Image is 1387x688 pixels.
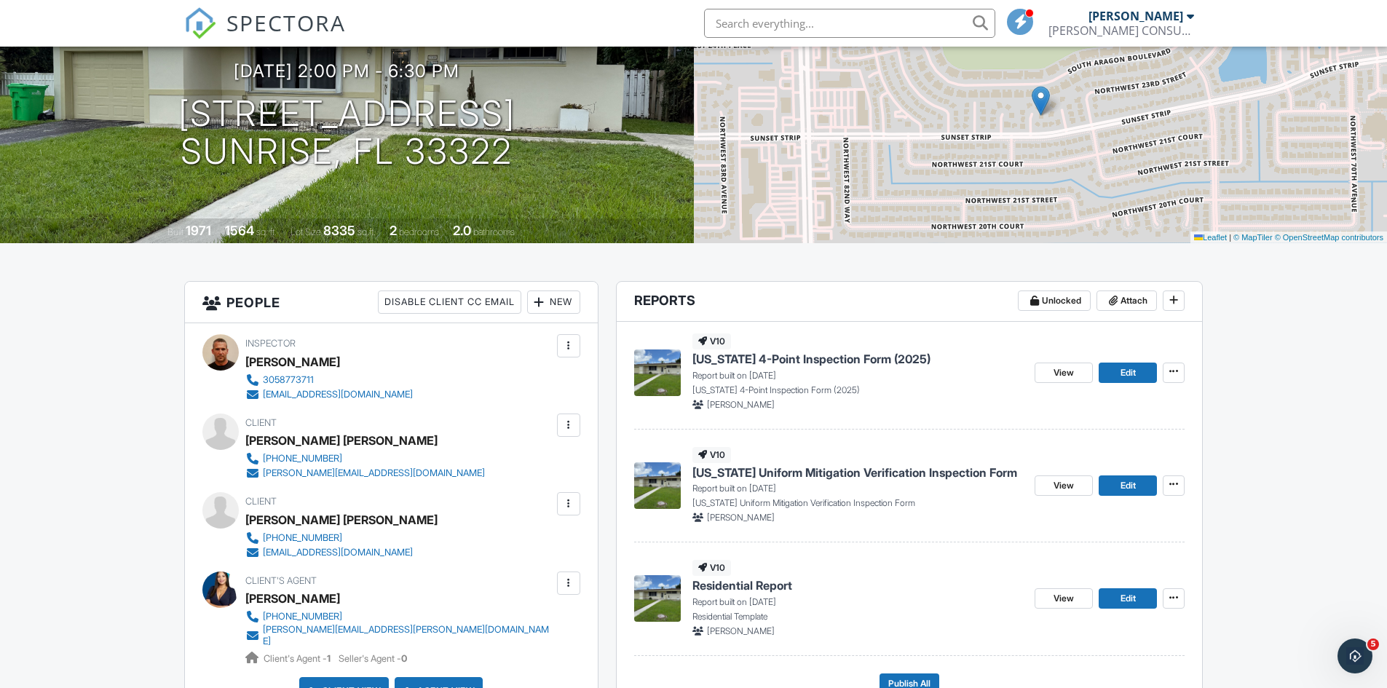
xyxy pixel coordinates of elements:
[263,532,342,544] div: [PHONE_NUMBER]
[225,223,254,238] div: 1564
[245,509,438,531] div: [PERSON_NAME] [PERSON_NAME]
[264,653,333,664] span: Client's Agent -
[184,20,346,50] a: SPECTORA
[245,430,438,451] div: [PERSON_NAME] [PERSON_NAME]
[245,466,485,481] a: [PERSON_NAME][EMAIL_ADDRESS][DOMAIN_NAME]
[186,223,211,238] div: 1971
[1088,9,1183,23] div: [PERSON_NAME]
[323,223,355,238] div: 8335
[453,223,471,238] div: 2.0
[399,226,439,237] span: bedrooms
[245,338,296,349] span: Inspector
[263,374,314,386] div: 3058773711
[245,545,426,560] a: [EMAIL_ADDRESS][DOMAIN_NAME]
[263,467,485,479] div: [PERSON_NAME][EMAIL_ADDRESS][DOMAIN_NAME]
[1032,86,1050,116] img: Marker
[245,451,485,466] a: [PHONE_NUMBER]
[245,609,553,624] a: [PHONE_NUMBER]
[167,226,183,237] span: Built
[185,282,598,323] h3: People
[1233,233,1273,242] a: © MapTiler
[473,226,515,237] span: bathrooms
[263,547,413,558] div: [EMAIL_ADDRESS][DOMAIN_NAME]
[245,351,340,373] div: [PERSON_NAME]
[339,653,407,664] span: Seller's Agent -
[245,496,277,507] span: Client
[263,453,342,464] div: [PHONE_NUMBER]
[401,653,407,664] strong: 0
[256,226,277,237] span: sq. ft.
[263,389,413,400] div: [EMAIL_ADDRESS][DOMAIN_NAME]
[263,611,342,622] div: [PHONE_NUMBER]
[1229,233,1231,242] span: |
[1194,233,1227,242] a: Leaflet
[245,624,553,647] a: [PERSON_NAME][EMAIL_ADDRESS][PERSON_NAME][DOMAIN_NAME]
[245,531,426,545] a: [PHONE_NUMBER]
[234,61,459,81] h3: [DATE] 2:00 pm - 6:30 pm
[245,373,413,387] a: 3058773711
[1337,638,1372,673] iframe: Intercom live chat
[527,290,580,314] div: New
[390,223,397,238] div: 2
[357,226,376,237] span: sq.ft.
[704,9,995,38] input: Search everything...
[291,226,321,237] span: Lot Size
[245,387,413,402] a: [EMAIL_ADDRESS][DOMAIN_NAME]
[378,290,521,314] div: Disable Client CC Email
[178,95,515,172] h1: [STREET_ADDRESS] Sunrise, FL 33322
[263,624,553,647] div: [PERSON_NAME][EMAIL_ADDRESS][PERSON_NAME][DOMAIN_NAME]
[245,588,340,609] a: [PERSON_NAME]
[1048,23,1194,38] div: BENOLIEL CONSULTING & SOLUTIONS LLC
[245,417,277,428] span: Client
[1367,638,1379,650] span: 5
[245,575,317,586] span: Client's Agent
[226,7,346,38] span: SPECTORA
[327,653,331,664] strong: 1
[1275,233,1383,242] a: © OpenStreetMap contributors
[184,7,216,39] img: The Best Home Inspection Software - Spectora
